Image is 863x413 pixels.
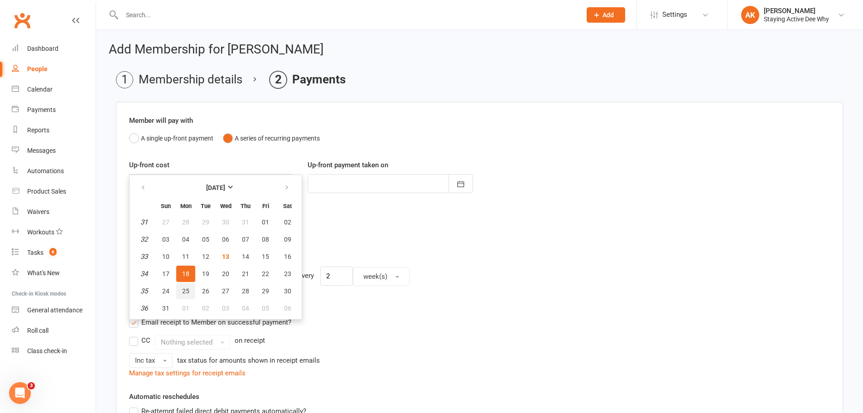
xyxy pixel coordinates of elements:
[220,203,231,209] small: Wednesday
[27,208,49,215] div: Waivers
[256,266,275,282] button: 22
[12,181,96,202] a: Product Sales
[27,86,53,93] div: Calendar
[235,335,265,346] div: on receipt
[196,231,215,248] button: 05
[182,253,189,260] span: 11
[262,203,269,209] small: Friday
[162,219,169,226] span: 27
[196,266,215,282] button: 19
[129,369,246,377] a: Manage tax settings for receipt emails
[202,236,209,243] span: 05
[12,243,96,263] a: Tasks 6
[196,248,215,265] button: 12
[222,305,229,312] span: 03
[27,347,67,355] div: Class check-in
[202,253,209,260] span: 12
[353,267,410,286] button: week(s)
[222,270,229,277] span: 20
[603,11,614,19] span: Add
[236,248,255,265] button: 14
[156,266,175,282] button: 17
[216,248,235,265] button: 13
[156,248,175,265] button: 10
[27,167,64,175] div: Automations
[587,7,625,23] button: Add
[12,161,96,181] a: Automations
[27,306,82,314] div: General attendance
[202,270,209,277] span: 19
[242,305,249,312] span: 04
[177,355,320,366] div: tax status for amounts shown in receipt emails
[182,270,189,277] span: 18
[156,214,175,230] button: 27
[129,391,199,402] label: Automatic reschedules
[162,270,169,277] span: 17
[256,248,275,265] button: 15
[27,65,48,73] div: People
[129,160,169,170] label: Up-front cost
[262,253,269,260] span: 15
[119,9,575,21] input: Search...
[236,266,255,282] button: 21
[284,287,291,295] span: 30
[242,270,249,277] span: 21
[223,130,320,147] button: A series of recurring payments
[284,219,291,226] span: 02
[162,287,169,295] span: 24
[764,15,829,23] div: Staying Active Dee Why
[276,300,299,316] button: 06
[241,203,251,209] small: Thursday
[49,248,57,256] span: 6
[12,300,96,321] a: General attendance kiosk mode
[27,188,66,195] div: Product Sales
[284,270,291,277] span: 23
[262,305,269,312] span: 05
[27,327,48,334] div: Roll call
[129,353,173,368] button: Inc tax
[196,300,215,316] button: 02
[262,236,269,243] span: 08
[176,248,195,265] button: 11
[284,305,291,312] span: 06
[156,300,175,316] button: 31
[141,335,150,345] div: CC
[27,147,56,154] div: Messages
[129,174,144,193] span: $
[242,219,249,226] span: 31
[236,300,255,316] button: 04
[222,287,229,295] span: 27
[182,219,189,226] span: 28
[11,9,34,32] a: Clubworx
[262,219,269,226] span: 01
[202,219,209,226] span: 29
[156,231,175,248] button: 03
[12,59,96,79] a: People
[256,231,275,248] button: 08
[182,305,189,312] span: 01
[256,300,275,316] button: 05
[176,300,195,316] button: 01
[12,141,96,161] a: Messages
[308,160,388,170] label: Up-front payment taken on
[12,263,96,283] a: What's New
[12,120,96,141] a: Reports
[182,236,189,243] span: 04
[129,317,291,328] label: Email receipt to Member on successful payment?
[284,236,291,243] span: 09
[276,283,299,299] button: 30
[162,305,169,312] span: 31
[216,214,235,230] button: 30
[140,235,148,243] em: 32
[236,231,255,248] button: 07
[9,382,31,404] iframe: Intercom live chat
[276,214,299,230] button: 02
[662,5,687,25] span: Settings
[276,266,299,282] button: 23
[27,106,56,113] div: Payments
[140,304,148,312] em: 36
[161,203,171,209] small: Sunday
[262,287,269,295] span: 29
[129,115,193,126] label: Member will pay with
[140,270,148,278] em: 34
